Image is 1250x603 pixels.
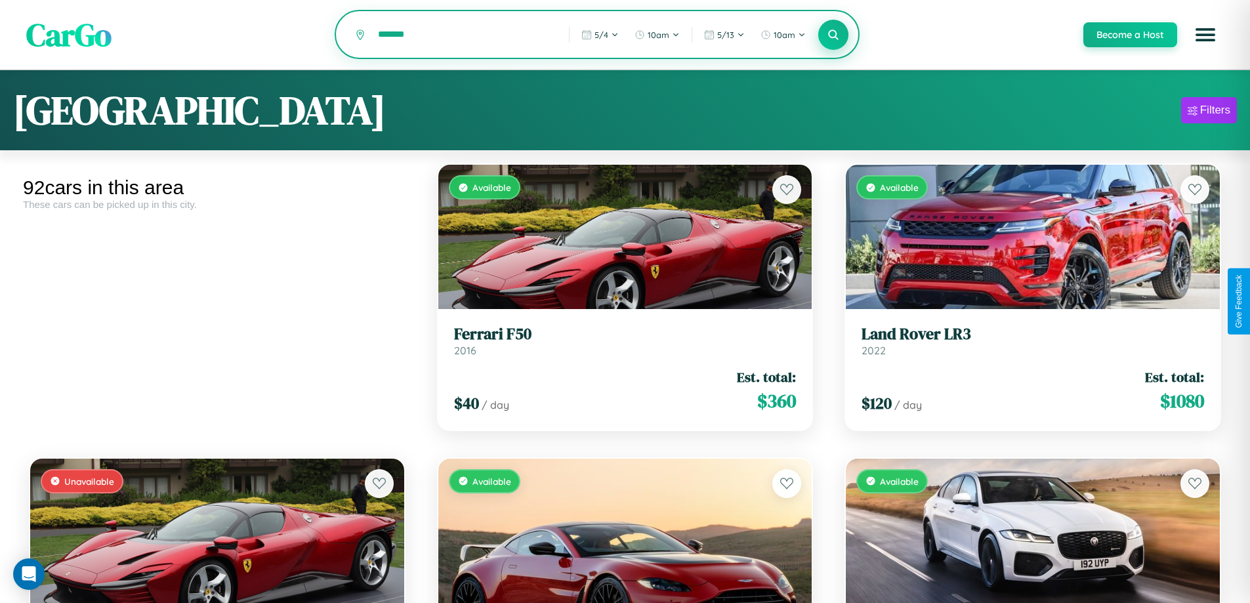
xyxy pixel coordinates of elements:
h3: Ferrari F50 [454,325,797,344]
div: Give Feedback [1234,275,1243,328]
span: Available [472,476,511,487]
button: Filters [1181,97,1237,123]
span: $ 1080 [1160,388,1204,414]
span: Est. total: [1145,367,1204,386]
span: $ 40 [454,392,479,414]
span: 10am [648,30,669,40]
a: Land Rover LR32022 [862,325,1204,357]
h3: Land Rover LR3 [862,325,1204,344]
button: Open menu [1187,16,1224,53]
div: Filters [1200,104,1230,117]
button: 10am [628,24,686,45]
span: 5 / 4 [594,30,608,40]
div: These cars can be picked up in this city. [23,199,411,210]
span: $ 360 [757,388,796,414]
span: 10am [774,30,795,40]
button: Become a Host [1083,22,1177,47]
button: 5/4 [575,24,625,45]
span: Est. total: [737,367,796,386]
span: Available [472,182,511,193]
span: 5 / 13 [717,30,734,40]
button: 5/13 [698,24,751,45]
div: Open Intercom Messenger [13,558,45,590]
span: Unavailable [64,476,114,487]
span: Available [880,476,919,487]
span: $ 120 [862,392,892,414]
span: CarGo [26,13,112,56]
h1: [GEOGRAPHIC_DATA] [13,83,386,137]
button: 10am [754,24,812,45]
span: / day [894,398,922,411]
div: 92 cars in this area [23,177,411,199]
span: 2016 [454,344,476,357]
a: Ferrari F502016 [454,325,797,357]
span: / day [482,398,509,411]
span: Available [880,182,919,193]
span: 2022 [862,344,886,357]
